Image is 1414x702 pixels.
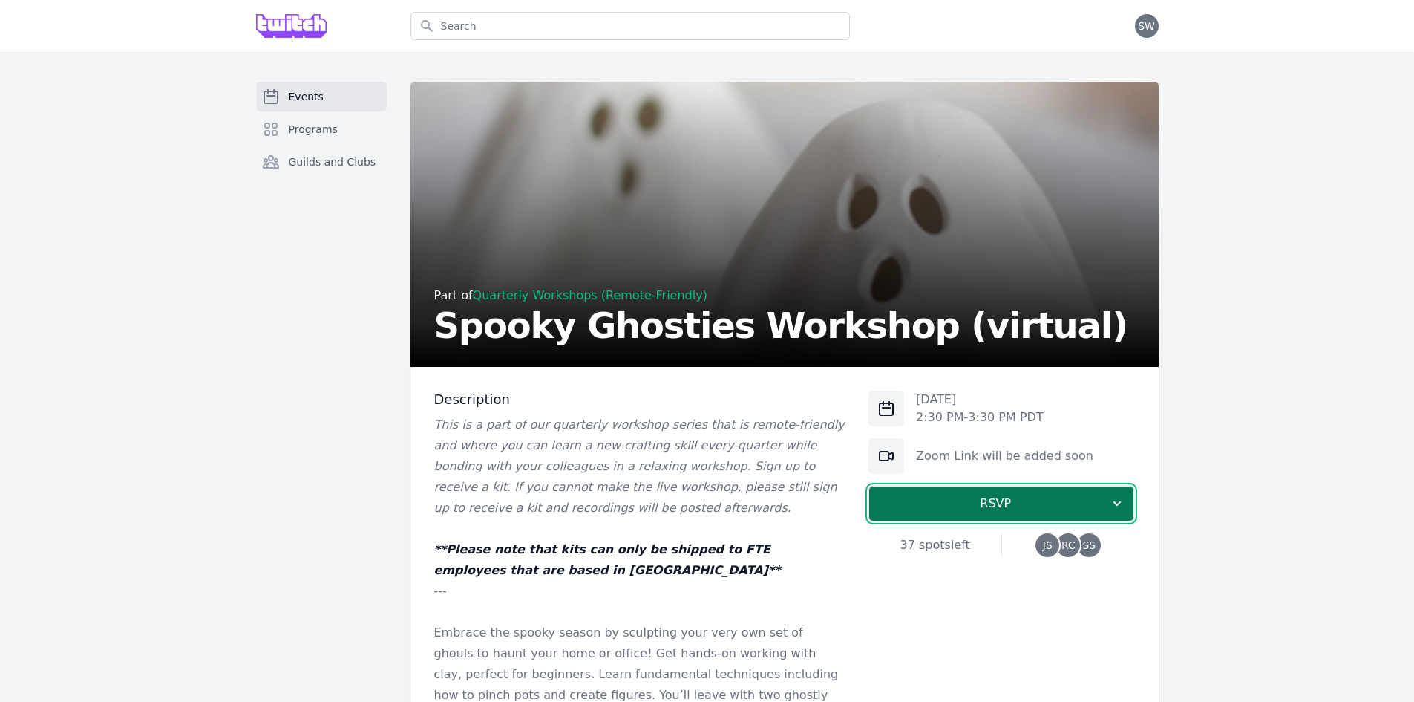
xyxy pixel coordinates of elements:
nav: Sidebar [256,82,387,201]
span: Guilds and Clubs [289,155,376,169]
a: Events [256,82,387,111]
a: Quarterly Workshops (Remote-Friendly) [473,288,707,302]
img: Grove [256,14,327,38]
p: 2:30 PM - 3:30 PM PDT [916,409,1044,426]
p: [DATE] [916,391,1044,409]
div: 37 spots left [868,536,1001,554]
span: SS [1082,540,1096,550]
input: Search [410,12,850,40]
a: Zoom Link will be added soon [916,449,1093,463]
span: Programs [289,122,338,137]
h3: Description [434,391,845,409]
span: RSVP [881,495,1110,513]
em: **Please note that kits can only be shipped to FTE employees that are based in [GEOGRAPHIC_DATA]** [434,542,781,577]
p: --- [434,581,845,602]
span: RC [1061,540,1076,550]
span: SW [1138,21,1155,31]
button: RSVP [868,486,1134,521]
h2: Spooky Ghosties Workshop (virtual) [434,308,1127,343]
span: Events [289,89,324,104]
span: JS [1043,540,1053,550]
a: Guilds and Clubs [256,147,387,177]
div: Part of [434,287,1127,305]
a: Programs [256,114,387,144]
em: This is a part of our quarterly workshop series that is remote-friendly and where you can learn a... [434,417,845,515]
button: SW [1135,14,1159,38]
